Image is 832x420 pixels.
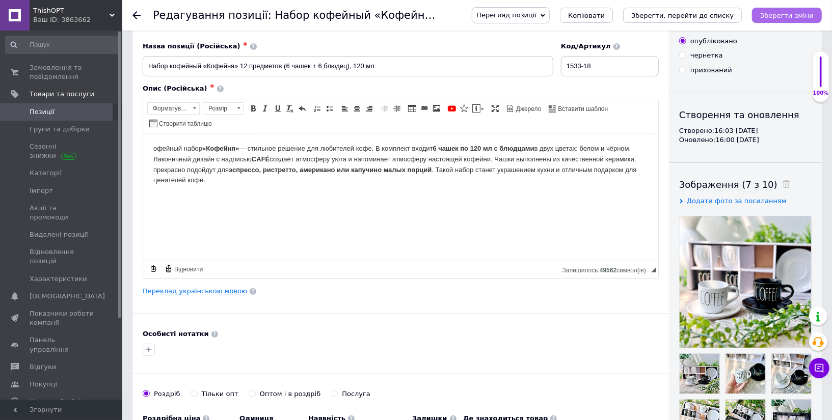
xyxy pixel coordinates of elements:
div: Зображення (7 з 10) [679,178,812,191]
span: Перегляд позиції [476,11,536,19]
a: Жирний (⌘+B) [248,103,259,114]
span: ThishOPT [33,6,110,15]
div: Кiлькiсть символiв [562,264,651,274]
a: Курсив (⌘+I) [260,103,271,114]
input: Наприклад, H&M жіноча сукня зелена 38 розмір вечірня максі з блискітками [143,56,553,76]
a: Зменшити відступ [379,103,390,114]
a: По лівому краю [339,103,351,114]
span: Каталог ProSale [30,397,85,406]
span: Групи та добірки [30,125,90,134]
span: Додати фото за посиланням [687,197,787,205]
span: Покупці [30,380,57,389]
b: Особисті нотатки [143,330,209,338]
span: Відновити [173,265,203,274]
span: Позиції [30,107,55,117]
iframe: Редактор, 9B5C2E82-9003-41C6-931E-1BA902C44BE6 [143,133,658,261]
div: чернетка [690,51,723,60]
span: ✱ [243,41,248,47]
div: Тільки опт [202,389,238,399]
a: Максимізувати [490,103,501,114]
span: 49562 [600,267,616,274]
button: Чат з покупцем [809,358,829,378]
div: Повернутися назад [132,11,141,19]
span: Джерело [515,105,542,114]
a: Повернути (⌘+Z) [297,103,308,114]
a: Вставити повідомлення [471,103,486,114]
a: Вставити шаблон [547,103,610,114]
span: Відновлення позицій [30,247,94,266]
span: Сезонні знижки [30,142,94,160]
a: Форматування [147,102,200,115]
span: [DEMOGRAPHIC_DATA] [30,292,105,301]
a: Відновити [163,263,204,274]
span: Код/Артикул [561,42,611,50]
div: Оновлено: 16:00 [DATE] [679,135,812,145]
a: Розмір [203,102,244,115]
span: Назва позиції (Російська) [143,42,240,50]
span: Акції та промокоди [30,204,94,222]
div: Створено: 16:03 [DATE] [679,126,812,135]
i: Зберегти зміни [760,12,814,19]
a: Видалити форматування [284,103,296,114]
a: Вставити/видалити нумерований список [312,103,323,114]
h1: Редагування позиції: Набор кофейный «Кофейня» 12 предметов (6 чашек + 6 блюдец), 120 мл [153,9,692,21]
input: Пошук [5,36,120,54]
div: Ваш ID: 3863662 [33,15,122,24]
a: Підкреслений (⌘+U) [272,103,283,114]
span: Категорії [30,169,62,178]
span: Характеристики [30,274,87,284]
a: Зробити резервну копію зараз [148,263,159,274]
span: Вставити шаблон [557,105,608,114]
div: Роздріб [154,389,180,399]
div: прихований [690,66,732,75]
div: Послуга [342,389,370,399]
span: Товари та послуги [30,90,94,99]
span: Форматування [148,103,190,114]
span: Панель управління [30,335,94,354]
span: Відгуки [30,362,56,372]
span: Замовлення та повідомлення [30,63,94,81]
button: Копіювати [560,8,613,23]
span: ✱ [210,83,214,90]
span: Видалені позиції [30,230,88,239]
a: Таблиця [407,103,418,114]
span: Опис (Російська) [143,85,207,92]
a: Вставити/Редагувати посилання (⌘+L) [419,103,430,114]
div: Створення та оновлення [679,108,812,121]
span: Потягніть для зміни розмірів [651,267,656,272]
a: Джерело [505,103,543,114]
i: Зберегти, перейти до списку [631,12,734,19]
a: По центру [352,103,363,114]
span: Копіювати [568,12,605,19]
span: Імпорт [30,186,53,195]
a: Створити таблицю [148,118,213,129]
a: Зображення [431,103,442,114]
button: Зберегти зміни [752,8,822,23]
a: Вставити іконку [459,103,470,114]
button: Зберегти, перейти до списку [623,8,742,23]
div: Оптом і в роздріб [260,389,321,399]
a: Переклад українською мовою [143,287,247,295]
a: Вставити/видалити маркований список [324,103,335,114]
div: опубліковано [690,37,737,46]
a: Збільшити відступ [391,103,402,114]
div: 100% Якість заповнення [812,51,829,102]
a: Додати відео з YouTube [446,103,458,114]
span: Розмір [203,103,234,114]
a: По правому краю [364,103,375,114]
div: 100% [813,90,829,97]
span: Показники роботи компанії [30,309,94,327]
span: Створити таблицю [157,120,212,128]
